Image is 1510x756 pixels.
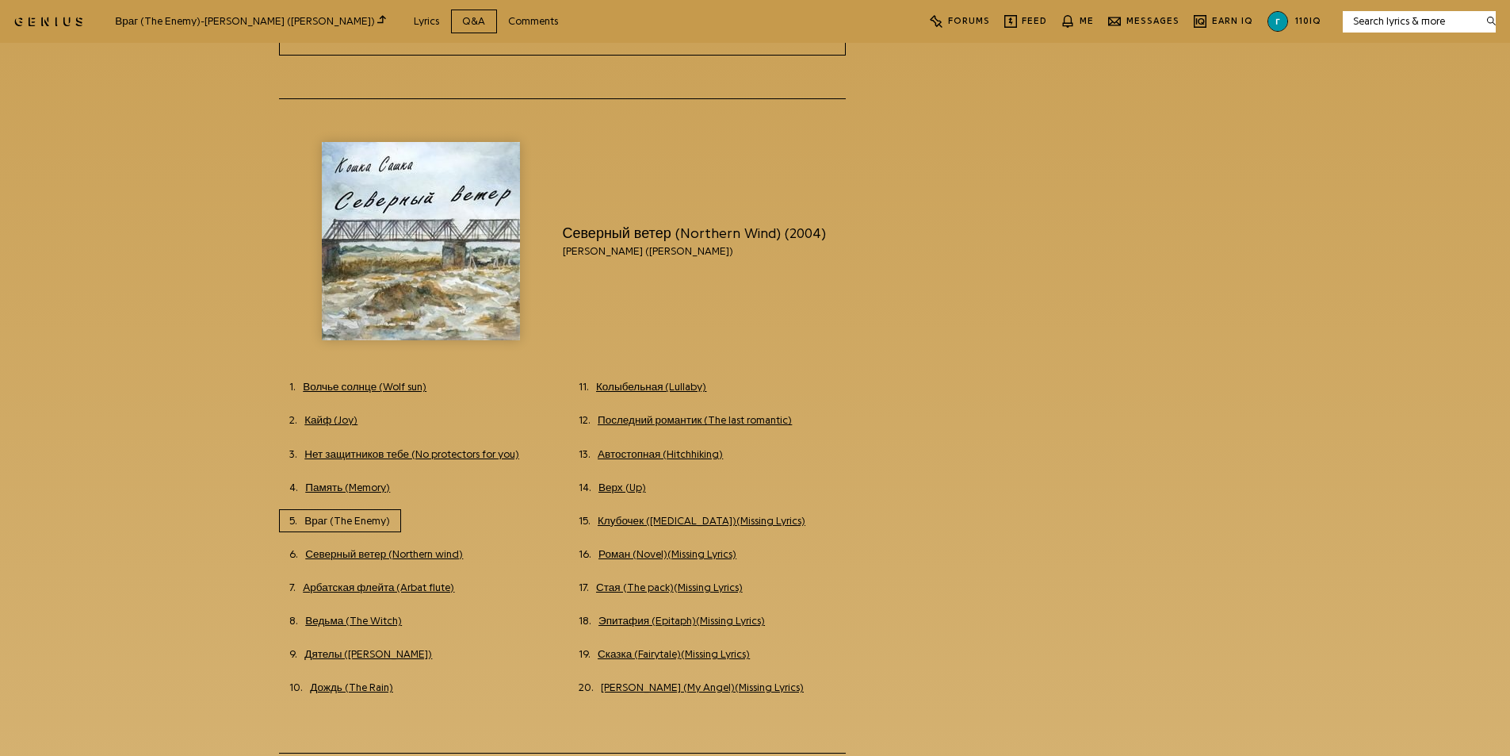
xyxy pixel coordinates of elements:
[598,547,736,562] a: Роман (Novel)(Missing Lyrics)
[579,413,598,428] div: 12.
[289,613,305,629] div: 8.
[289,580,303,596] div: 7.
[451,10,497,34] a: Q&A
[579,613,598,629] div: 18.
[598,480,646,496] a: Верх (Up)
[948,17,990,25] span: Forums
[115,13,386,30] div: Враг (The Enemy) - [PERSON_NAME] ([PERSON_NAME])
[289,447,304,462] div: 3.
[1295,17,1321,25] span: 110 IQ
[598,513,805,529] a: Клубочек ([MEDICAL_DATA])(Missing Lyrics)
[304,647,432,662] a: Дятелы ([PERSON_NAME])
[303,379,426,395] a: Волчье солнце (Wolf sun)
[598,647,750,662] a: Сказка (Fairytale)(Missing Lyrics)
[310,680,393,696] a: Дождь (The Rain)
[305,613,402,629] a: Ведьма (The Witch)
[579,447,598,462] div: 13.
[1212,17,1253,25] span: Earn IQ
[289,480,305,496] div: 4.
[579,547,598,562] div: 16.
[1343,13,1477,29] input: Search lyrics & more
[579,580,596,596] div: 17.
[303,580,454,596] a: Арбатская флейта (Arbat flute)
[579,647,598,662] div: 19.
[579,480,598,496] div: 14.
[1080,17,1094,25] span: Me
[1061,6,1094,38] button: Me
[601,680,804,696] a: [PERSON_NAME] (My Angel)(Missing Lyrics)
[596,379,706,395] a: Колыбельная (Lullaby)
[598,613,765,629] a: Эпитафия (Epitaph)(Missing Lyrics)
[930,6,990,38] button: Forums
[1126,17,1179,25] span: Messages
[579,379,596,395] div: 11.
[305,547,463,562] a: Северный ветер (Northern wind)
[596,580,743,596] a: Стая (The pack)(Missing Lyrics)
[289,680,310,696] div: 10.
[598,413,792,428] a: Последний романтик (The last romantic)
[1108,6,1179,38] button: Messages
[403,10,451,34] a: Lyrics
[579,513,598,529] div: 15.
[579,680,601,696] div: 20.
[289,647,304,662] div: 9.
[598,447,723,462] a: Автостопная (Hitchhiking)
[289,509,390,532] div: Враг (The Enemy)
[305,480,390,496] a: Память (Memory)
[563,223,847,244] a: Северный ветер (Northern Wind) (2004)
[563,246,733,256] a: [PERSON_NAME] ([PERSON_NAME])
[289,413,304,428] div: 2.
[304,413,357,428] a: Кайф (Joy)
[304,447,519,462] a: Нет защитников тебе (No protectors for you)
[289,547,305,562] div: 6.
[497,10,570,34] a: Comments
[289,379,303,395] div: 1.
[1194,6,1253,38] button: Earn IQ
[1004,6,1048,38] button: Feed
[1022,17,1047,25] span: Feed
